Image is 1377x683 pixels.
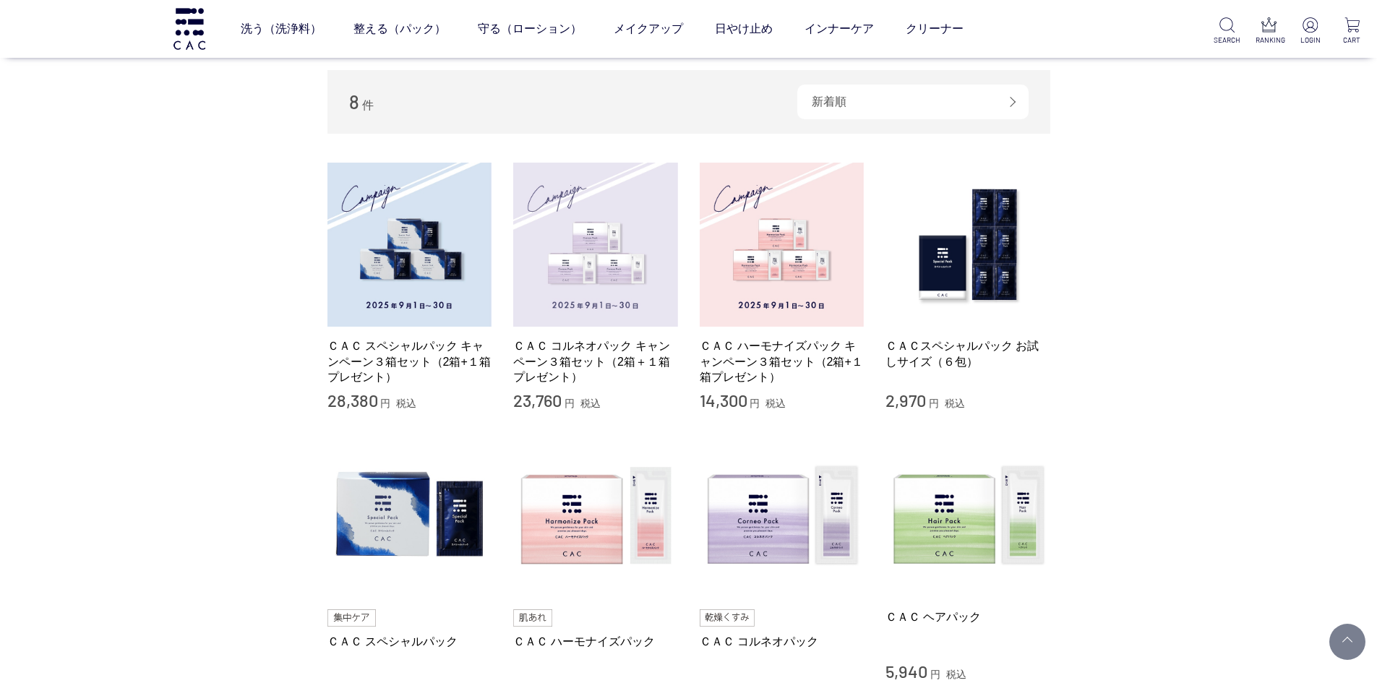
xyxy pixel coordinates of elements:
p: CART [1339,35,1365,46]
a: ＣＡＣ スペシャルパック キャンペーン３箱セット（2箱+１箱プレゼント） [327,338,492,385]
span: 14,300 [700,390,747,411]
span: 円 [750,398,760,409]
a: 守る（ローション） [478,9,582,49]
img: logo [171,8,207,49]
img: 乾燥くすみ [700,609,755,627]
a: ＣＡＣスペシャルパック お試しサイズ（６包） [885,338,1050,369]
span: 円 [930,669,940,680]
span: 税込 [580,398,601,409]
span: 28,380 [327,390,378,411]
img: ＣＡＣ ハーモナイズパック [513,434,678,598]
img: 集中ケア [327,609,377,627]
a: ＣＡＣ ハーモナイズパック [513,634,678,649]
img: ＣＡＣ コルネオパック キャンペーン３箱セット（2箱＋１箱プレゼント） [513,163,678,327]
img: 肌あれ [513,609,552,627]
a: 洗う（洗浄料） [241,9,322,49]
img: ＣＡＣ ハーモナイズパック キャンペーン３箱セット（2箱+１箱プレゼント） [700,163,865,327]
p: RANKING [1256,35,1282,46]
span: 円 [380,398,390,409]
a: ＣＡＣ コルネオパック キャンペーン３箱セット（2箱＋１箱プレゼント） [513,338,678,385]
span: 5,940 [885,661,927,682]
img: ＣＡＣ ヘアパック [885,434,1050,598]
a: 日やけ止め [715,9,773,49]
span: 税込 [765,398,786,409]
span: 2,970 [885,390,926,411]
span: 件 [362,99,374,111]
a: RANKING [1256,17,1282,46]
a: ＣＡＣ ヘアパック [885,609,1050,624]
span: 23,760 [513,390,562,411]
div: 新着順 [797,85,1029,119]
span: 税込 [945,398,965,409]
span: 円 [929,398,939,409]
span: 8 [349,90,359,113]
a: インナーケア [805,9,874,49]
img: ＣＡＣ スペシャルパック [327,434,492,598]
a: 整える（パック） [353,9,446,49]
span: 税込 [946,669,966,680]
span: 税込 [396,398,416,409]
a: メイクアップ [614,9,683,49]
p: LOGIN [1297,35,1324,46]
a: SEARCH [1214,17,1240,46]
a: ＣＡＣ コルネオパック [700,634,865,649]
a: ＣＡＣ スペシャルパック [327,634,492,649]
img: ＣＡＣ コルネオパック [700,434,865,598]
img: ＣＡＣ スペシャルパック キャンペーン３箱セット（2箱+１箱プレゼント） [327,163,492,327]
a: ＣＡＣ ハーモナイズパック キャンペーン３箱セット（2箱+１箱プレゼント） [700,338,865,385]
p: SEARCH [1214,35,1240,46]
span: 円 [565,398,575,409]
a: クリーナー [906,9,964,49]
a: LOGIN [1297,17,1324,46]
a: CART [1339,17,1365,46]
img: ＣＡＣスペシャルパック お試しサイズ（６包） [885,163,1050,327]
